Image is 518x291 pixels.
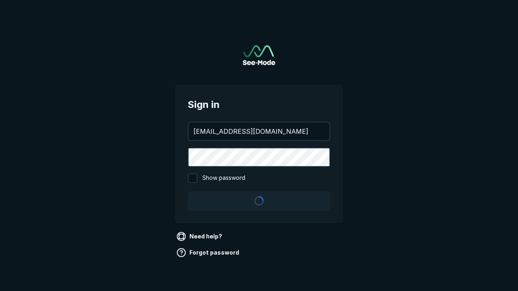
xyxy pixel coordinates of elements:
input: your@email.com [189,122,329,140]
a: Forgot password [175,246,242,259]
a: Need help? [175,230,225,243]
span: Sign in [188,97,330,112]
a: Go to sign in [243,45,275,65]
img: See-Mode Logo [243,45,275,65]
span: Show password [202,173,245,183]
